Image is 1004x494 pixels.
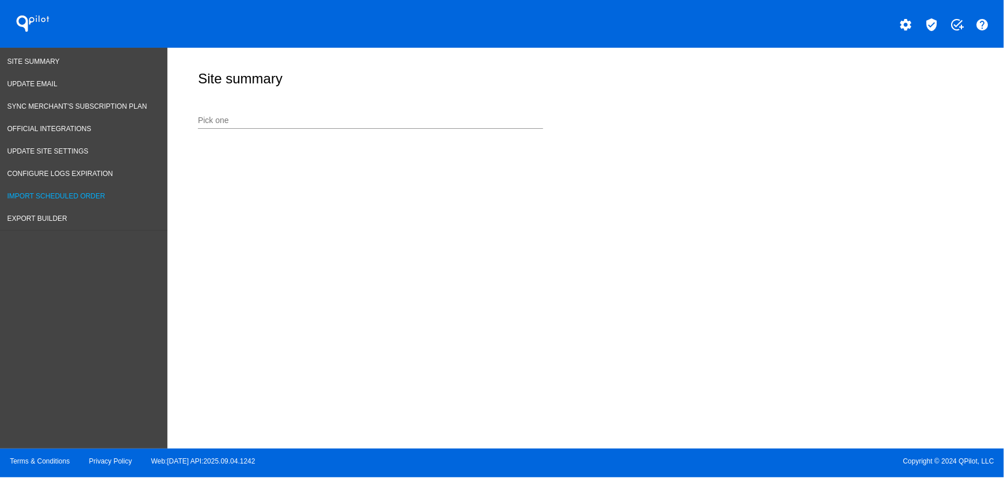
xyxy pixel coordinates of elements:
input: Number [198,116,543,125]
a: Privacy Policy [89,457,132,465]
mat-icon: add_task [950,18,964,32]
mat-icon: verified_user [925,18,938,32]
span: Official Integrations [7,125,91,133]
mat-icon: help [976,18,990,32]
h2: Site summary [198,71,283,87]
span: Sync Merchant's Subscription Plan [7,102,147,110]
span: Site Summary [7,58,60,66]
mat-icon: settings [899,18,913,32]
span: Configure logs expiration [7,170,113,178]
span: Import Scheduled Order [7,192,105,200]
span: Copyright © 2024 QPilot, LLC [512,457,994,465]
h1: QPilot [10,12,56,35]
a: Terms & Conditions [10,457,70,465]
a: Web:[DATE] API:2025.09.04.1242 [151,457,255,465]
span: Update Site Settings [7,147,89,155]
span: Export Builder [7,215,67,223]
span: Update Email [7,80,58,88]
